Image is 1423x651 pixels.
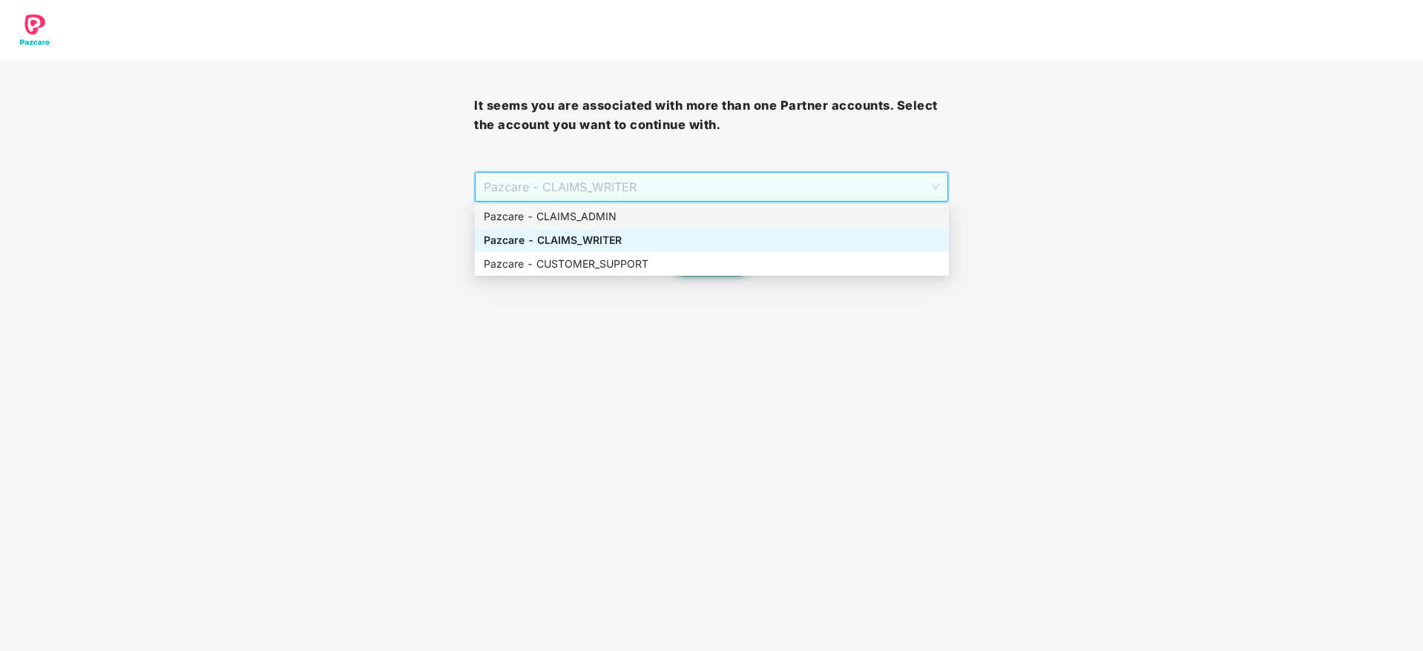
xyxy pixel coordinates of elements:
[484,256,940,272] div: Pazcare - CUSTOMER_SUPPORT
[475,228,949,252] div: Pazcare - CLAIMS_WRITER
[484,173,939,201] span: Pazcare - CLAIMS_WRITER
[484,208,940,225] div: Pazcare - CLAIMS_ADMIN
[475,252,949,276] div: Pazcare - CUSTOMER_SUPPORT
[475,205,949,228] div: Pazcare - CLAIMS_ADMIN
[474,96,948,134] h3: It seems you are associated with more than one Partner accounts. Select the account you want to c...
[484,232,940,248] div: Pazcare - CLAIMS_WRITER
